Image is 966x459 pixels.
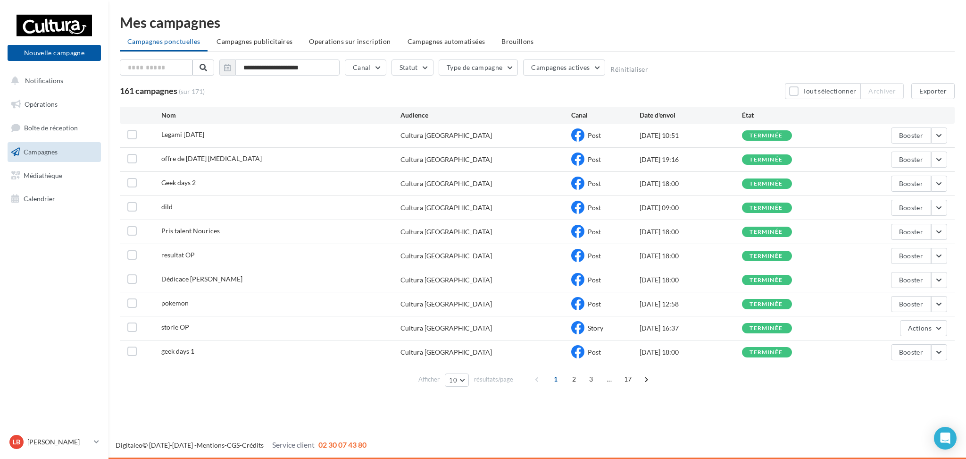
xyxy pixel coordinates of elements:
div: [DATE] 18:00 [640,227,742,237]
span: Opérations [25,100,58,108]
button: Actions [900,320,947,336]
div: terminée [749,349,783,356]
span: Post [588,348,601,356]
a: Médiathèque [6,166,103,186]
span: Brouillons [501,37,534,45]
button: Canal [345,59,386,76]
div: Cultura [GEOGRAPHIC_DATA] [400,155,492,164]
span: Médiathèque [24,171,62,179]
span: Operations sur inscription [309,37,391,45]
div: terminée [749,133,783,139]
p: [PERSON_NAME] [27,437,90,447]
button: Booster [891,127,931,144]
div: Cultura [GEOGRAPHIC_DATA] [400,203,492,212]
button: Campagnes actives [523,59,605,76]
span: 2 [566,372,582,387]
a: Crédits [242,441,264,449]
span: 1 [548,372,563,387]
div: terminée [749,277,783,283]
span: geek days 1 [161,347,194,355]
span: Post [588,300,601,308]
a: Campagnes [6,142,103,162]
span: Campagnes publicitaires [217,37,292,45]
span: Boîte de réception [24,124,78,132]
div: Cultura [GEOGRAPHIC_DATA] [400,323,492,333]
button: Statut [391,59,433,76]
a: Boîte de réception [6,118,103,138]
button: 10 [445,374,469,387]
span: Pris talent Nourices [161,227,220,235]
div: Mes campagnes [120,15,955,29]
div: [DATE] 16:37 [640,323,742,333]
div: terminée [749,181,783,187]
span: Geek days 2 [161,178,196,187]
div: Cultura [GEOGRAPHIC_DATA] [400,227,492,237]
span: dild [161,203,173,211]
div: terminée [749,229,783,235]
span: Dédicace isa bella [161,275,242,283]
div: Open Intercom Messenger [934,427,957,450]
div: Audience [400,110,571,120]
div: [DATE] 18:00 [640,275,742,285]
span: résultats/page [474,375,513,384]
div: terminée [749,253,783,259]
span: Campagnes automatisées [408,37,485,45]
a: Opérations [6,94,103,114]
button: Booster [891,200,931,216]
div: Cultura [GEOGRAPHIC_DATA] [400,348,492,357]
span: 17 [620,372,636,387]
button: Réinitialiser [610,66,648,73]
div: terminée [749,157,783,163]
a: Calendrier [6,189,103,209]
span: resultat OP [161,251,195,259]
span: storie OP [161,323,189,331]
span: Post [588,131,601,139]
a: CGS [227,441,240,449]
span: Afficher [418,375,440,384]
div: [DATE] 18:00 [640,179,742,188]
span: LB [13,437,20,447]
span: pokemon [161,299,189,307]
button: Type de campagne [439,59,518,76]
span: (sur 171) [179,87,205,96]
div: [DATE] 18:00 [640,348,742,357]
span: Campagnes actives [531,63,590,71]
span: Post [588,179,601,187]
div: Date d'envoi [640,110,742,120]
button: Booster [891,296,931,312]
span: offre de noel PCE [161,154,262,162]
div: Nom [161,110,400,120]
div: État [742,110,844,120]
button: Booster [891,152,931,168]
div: Cultura [GEOGRAPHIC_DATA] [400,179,492,188]
div: [DATE] 12:58 [640,299,742,309]
button: Booster [891,248,931,264]
button: Tout sélectionner [785,83,860,99]
button: Notifications [6,71,99,91]
a: Digitaleo [116,441,142,449]
span: Post [588,276,601,284]
div: [DATE] 18:00 [640,251,742,261]
span: 161 campagnes [120,85,177,96]
span: 10 [449,376,457,384]
div: terminée [749,325,783,331]
button: Booster [891,272,931,288]
span: Story [588,324,603,332]
span: Post [588,228,601,236]
span: ... [602,372,617,387]
span: Notifications [25,76,63,85]
div: Canal [571,110,640,120]
div: [DATE] 19:16 [640,155,742,164]
span: Service client [272,440,315,449]
div: Cultura [GEOGRAPHIC_DATA] [400,251,492,261]
div: Cultura [GEOGRAPHIC_DATA] [400,131,492,140]
button: Archiver [860,83,904,99]
span: Campagnes [24,148,58,156]
span: Legami halloween [161,130,204,138]
button: Exporter [911,83,955,99]
button: Booster [891,224,931,240]
span: Post [588,204,601,212]
span: Calendrier [24,195,55,203]
span: 02 30 07 43 80 [318,440,366,449]
div: Cultura [GEOGRAPHIC_DATA] [400,275,492,285]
